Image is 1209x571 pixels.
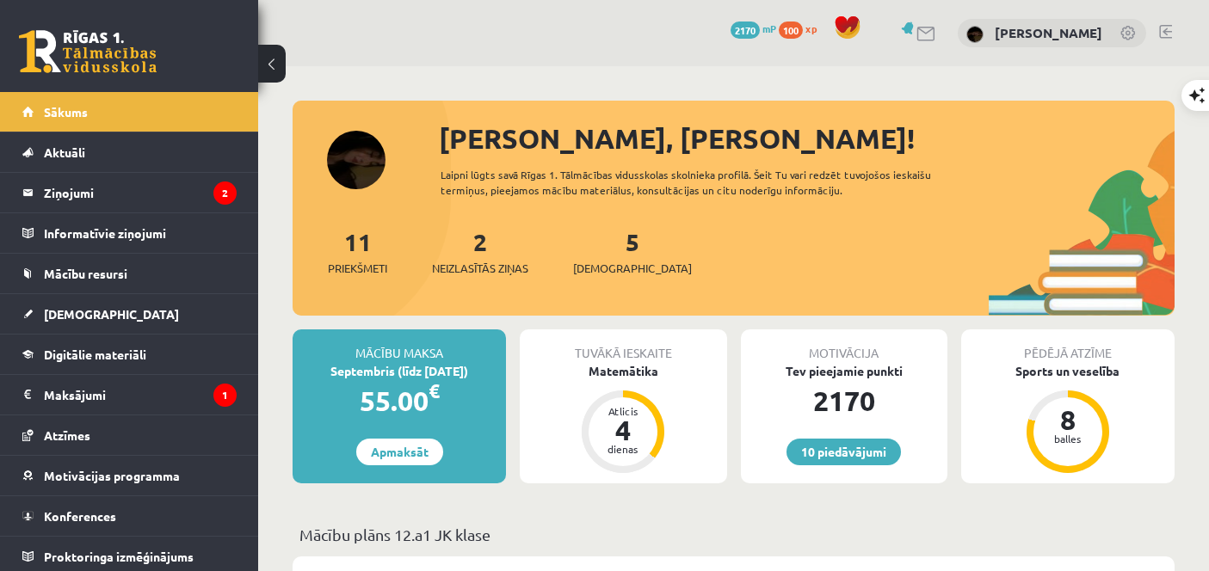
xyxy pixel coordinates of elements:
a: Informatīvie ziņojumi [22,213,237,253]
div: dienas [597,444,649,454]
div: 2170 [741,380,947,421]
a: Sports un veselība 8 balles [961,362,1175,476]
div: Atlicis [597,406,649,416]
a: Matemātika Atlicis 4 dienas [520,362,726,476]
div: 55.00 [293,380,506,421]
i: 1 [213,384,237,407]
span: Konferences [44,508,116,524]
span: Aktuāli [44,144,85,160]
a: 11Priekšmeti [328,226,387,277]
div: balles [1042,433,1094,444]
a: 2170 mP [731,21,776,35]
a: [PERSON_NAME] [995,24,1102,41]
a: Sākums [22,92,237,132]
span: Sākums [44,104,88,120]
span: xp [805,21,817,35]
span: Motivācijas programma [44,468,180,483]
a: 100 xp [779,21,825,35]
span: Mācību resursi [44,266,127,281]
div: 8 [1042,406,1094,433]
a: 2Neizlasītās ziņas [432,226,528,277]
a: Aktuāli [22,132,237,172]
div: Tuvākā ieskaite [520,329,726,362]
a: Motivācijas programma [22,456,237,495]
div: Pēdējā atzīme [961,329,1175,362]
div: Tev pieejamie punkti [741,362,947,380]
div: Laipni lūgts savā Rīgas 1. Tālmācības vidusskolas skolnieka profilā. Šeit Tu vari redzēt tuvojošo... [441,167,970,198]
span: 2170 [731,21,760,39]
a: Atzīmes [22,415,237,455]
div: Septembris (līdz [DATE]) [293,362,506,380]
a: Rīgas 1. Tālmācības vidusskola [19,30,157,73]
a: Ziņojumi2 [22,173,237,212]
div: Sports un veselība [961,362,1175,380]
span: Proktoringa izmēģinājums [44,549,194,564]
p: Mācību plāns 12.a1 JK klase [299,523,1168,546]
div: Motivācija [741,329,947,362]
span: [DEMOGRAPHIC_DATA] [44,306,179,322]
span: Priekšmeti [328,260,387,277]
div: 4 [597,416,649,444]
a: Digitālie materiāli [22,335,237,374]
legend: Maksājumi [44,375,237,414]
span: 100 [779,21,803,39]
span: Neizlasītās ziņas [432,260,528,277]
a: [DEMOGRAPHIC_DATA] [22,294,237,334]
a: Konferences [22,496,237,536]
span: € [429,378,440,403]
a: Maksājumi1 [22,375,237,414]
a: Mācību resursi [22,254,237,293]
legend: Ziņojumi [44,173,237,212]
i: 2 [213,181,237,205]
a: 5[DEMOGRAPHIC_DATA] [573,226,692,277]
img: Beāte Kitija Anaņko [966,26,984,43]
span: mP [762,21,776,35]
span: [DEMOGRAPHIC_DATA] [573,260,692,277]
div: Mācību maksa [293,329,506,362]
div: [PERSON_NAME], [PERSON_NAME]! [439,118,1175,159]
a: 10 piedāvājumi [786,439,901,465]
legend: Informatīvie ziņojumi [44,213,237,253]
a: Apmaksāt [356,439,443,465]
div: Matemātika [520,362,726,380]
span: Digitālie materiāli [44,347,146,362]
span: Atzīmes [44,427,90,443]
